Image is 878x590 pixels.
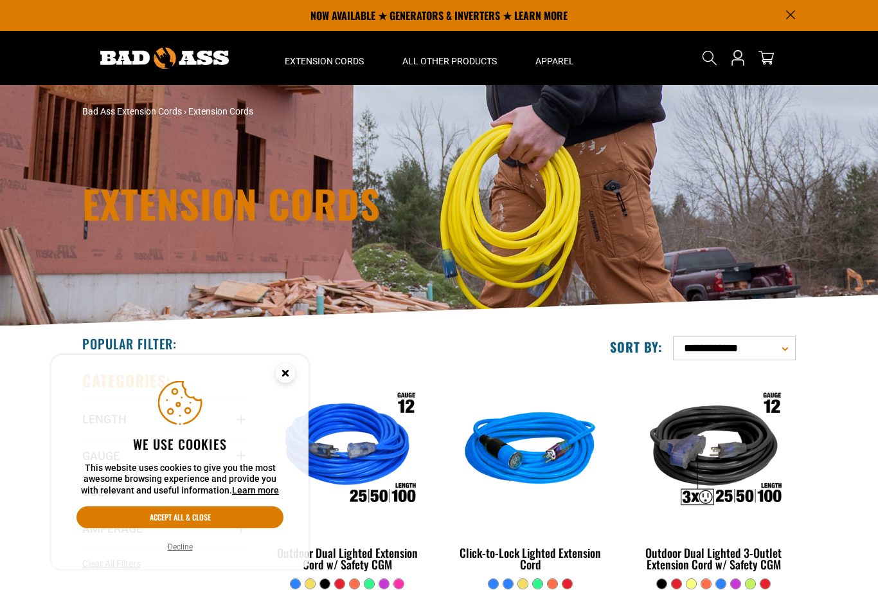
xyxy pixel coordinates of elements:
div: Click-to-Lock Lighted Extension Cord [449,547,613,570]
summary: Apparel [516,31,593,85]
img: Outdoor Dual Lighted 3-Outlet Extension Cord w/ Safety CGM [632,377,794,525]
span: › [184,106,186,116]
img: blue [449,377,611,525]
a: Outdoor Dual Lighted Extension Cord w/ Safety CGM Outdoor Dual Lighted Extension Cord w/ Safety CGM [265,371,429,578]
h1: Extension Cords [82,184,551,223]
a: Bad Ass Extension Cords [82,106,182,116]
p: This website uses cookies to give you the most awesome browsing experience and provide you with r... [76,463,283,497]
div: Outdoor Dual Lighted 3-Outlet Extension Cord w/ Safety CGM [632,547,796,570]
summary: All Other Products [383,31,516,85]
span: Apparel [535,55,574,67]
aside: Cookie Consent [51,355,309,570]
summary: Extension Cords [265,31,383,85]
nav: breadcrumbs [82,105,551,118]
span: All Other Products [402,55,497,67]
h2: Popular Filter: [82,335,177,352]
div: Outdoor Dual Lighted Extension Cord w/ Safety CGM [265,547,429,570]
a: Learn more [232,485,279,495]
a: blue Click-to-Lock Lighted Extension Cord [449,371,613,578]
button: Decline [164,540,197,553]
summary: Search [699,48,720,68]
span: Extension Cords [285,55,364,67]
a: Outdoor Dual Lighted 3-Outlet Extension Cord w/ Safety CGM Outdoor Dual Lighted 3-Outlet Extensio... [632,371,796,578]
h2: We use cookies [76,436,283,452]
button: Accept all & close [76,506,283,528]
img: Bad Ass Extension Cords [100,48,229,69]
img: Outdoor Dual Lighted Extension Cord w/ Safety CGM [267,377,429,525]
label: Sort by: [610,338,663,355]
span: Extension Cords [188,106,253,116]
